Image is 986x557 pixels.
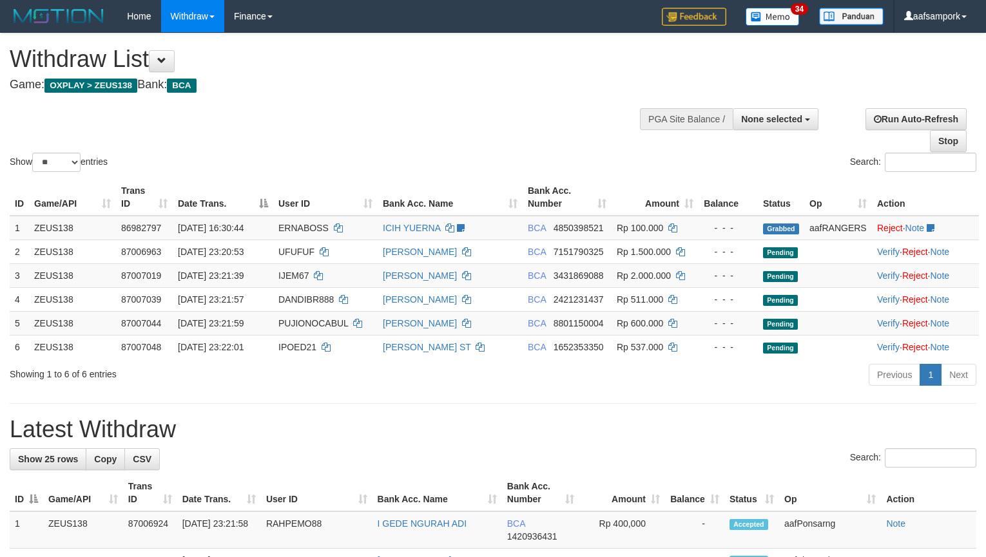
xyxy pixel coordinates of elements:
td: ZEUS138 [29,240,116,263]
th: Game/API: activate to sort column ascending [29,179,116,216]
th: Status [758,179,804,216]
td: 87006924 [123,511,177,549]
span: 34 [791,3,808,15]
a: Stop [930,130,967,152]
th: Balance [699,179,758,216]
span: Pending [763,295,798,306]
span: BCA [167,79,196,93]
span: BCA [528,270,546,281]
a: Verify [877,294,900,305]
th: Trans ID: activate to sort column ascending [123,475,177,511]
th: Amount: activate to sort column ascending [579,475,665,511]
label: Search: [850,448,976,467]
th: ID: activate to sort column descending [10,475,43,511]
a: I GEDE NGURAH ADI [378,518,467,529]
span: [DATE] 23:22:01 [178,342,244,352]
span: BCA [528,294,546,305]
a: Note [930,342,949,352]
span: BCA [528,318,546,328]
td: 6 [10,335,29,359]
h1: Withdraw List [10,46,644,72]
img: panduan.png [819,8,884,25]
span: Copy 3431869088 to clipboard [554,270,604,281]
div: - - - [704,245,753,258]
td: ZEUS138 [29,335,116,359]
span: Rp 511.000 [617,294,663,305]
span: 86982797 [121,223,161,233]
span: Show 25 rows [18,454,78,464]
th: Game/API: activate to sort column ascending [43,475,123,511]
a: Note [930,270,949,281]
td: Rp 400,000 [579,511,665,549]
span: Pending [763,343,798,354]
a: Previous [869,364,920,386]
th: Bank Acc. Number: activate to sort column ascending [502,475,579,511]
td: [DATE] 23:21:58 [177,511,261,549]
span: 87006963 [121,247,161,257]
th: Action [872,179,979,216]
span: Copy 1420936431 to clipboard [507,531,557,542]
a: 1 [920,364,942,386]
div: - - - [704,293,753,306]
a: Note [905,223,925,233]
a: Reject [902,318,928,328]
a: Note [930,247,949,257]
label: Show entries [10,153,108,172]
a: Note [886,518,905,529]
td: ZEUS138 [43,511,123,549]
td: ZEUS138 [29,263,116,287]
td: · · [872,263,979,287]
a: Reject [902,294,928,305]
th: Bank Acc. Name: activate to sort column ascending [378,179,523,216]
td: · [872,216,979,240]
td: RAHPEMO88 [261,511,372,549]
td: ZEUS138 [29,216,116,240]
a: Reject [902,247,928,257]
span: CSV [133,454,151,464]
img: Feedback.jpg [662,8,726,26]
div: - - - [704,317,753,330]
span: Rp 100.000 [617,223,663,233]
a: Reject [902,342,928,352]
a: [PERSON_NAME] [383,318,457,328]
a: Verify [877,318,900,328]
a: Verify [877,270,900,281]
a: Run Auto-Refresh [865,108,967,130]
th: Amount: activate to sort column ascending [612,179,699,216]
th: Action [881,475,976,511]
a: Verify [877,342,900,352]
a: [PERSON_NAME] [383,294,457,305]
th: Bank Acc. Number: activate to sort column ascending [523,179,612,216]
td: 3 [10,263,29,287]
input: Search: [885,448,976,467]
span: Copy 7151790325 to clipboard [554,247,604,257]
span: Grabbed [763,223,799,234]
img: Button%20Memo.svg [746,8,800,26]
td: 1 [10,511,43,549]
span: Rp 2.000.000 [617,270,671,281]
span: PUJIONOCABUL [278,318,348,328]
th: Date Trans.: activate to sort column descending [173,179,273,216]
span: Copy [94,454,117,464]
span: BCA [507,518,525,529]
td: · · [872,287,979,311]
select: Showentries [32,153,81,172]
span: Copy 4850398521 to clipboard [554,223,604,233]
label: Search: [850,153,976,172]
input: Search: [885,153,976,172]
span: Copy 8801150004 to clipboard [554,318,604,328]
div: - - - [704,341,753,354]
span: BCA [528,223,546,233]
span: 87007019 [121,270,161,281]
span: Copy 1652353350 to clipboard [554,342,604,352]
a: Reject [877,223,903,233]
span: Pending [763,247,798,258]
span: Rp 1.500.000 [617,247,671,257]
td: aafRANGERS [804,216,872,240]
span: Copy 2421231437 to clipboard [554,294,604,305]
th: Status: activate to sort column ascending [724,475,779,511]
td: · · [872,311,979,335]
a: Reject [902,270,928,281]
a: Note [930,294,949,305]
span: IJEM67 [278,270,309,281]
